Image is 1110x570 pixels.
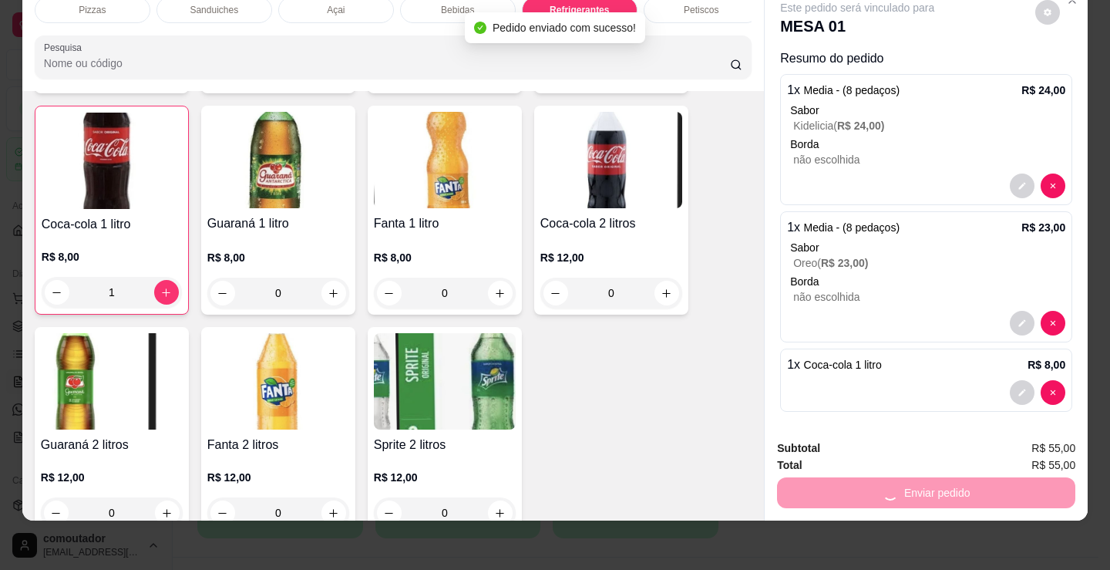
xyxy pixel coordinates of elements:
[837,120,885,132] span: R$ 24,00 )
[787,218,900,237] p: 1 x
[374,214,516,233] h4: Fanta 1 litro
[1010,311,1034,336] button: decrease-product-quantity
[474,22,486,34] span: check-circle
[790,240,1065,255] div: Sabor
[540,112,682,208] img: product-image
[793,152,1065,167] p: não escolhida
[42,215,182,234] h4: Coca-cola 1 litro
[190,4,238,16] p: Sanduiches
[42,249,182,265] p: R$ 8,00
[540,214,682,233] h4: Coca-cola 2 litros
[1010,380,1034,405] button: decrease-product-quantity
[377,281,402,305] button: decrease-product-quantity
[207,214,349,233] h4: Guaraná 1 litro
[44,501,69,525] button: decrease-product-quantity
[210,501,235,525] button: decrease-product-quantity
[1041,174,1065,198] button: decrease-product-quantity
[777,442,820,454] strong: Subtotal
[780,49,1072,68] p: Resumo do pedido
[41,333,183,430] img: product-image
[45,280,69,305] button: decrease-product-quantity
[790,137,1065,152] p: Borda
[41,436,183,454] h4: Guaraná 2 litros
[207,333,349,430] img: product-image
[550,4,609,16] p: Refrigerantes
[207,250,349,265] p: R$ 8,00
[374,470,516,485] p: R$ 12,00
[493,22,636,34] span: Pedido enviado com sucesso!
[207,436,349,454] h4: Fanta 2 litros
[374,112,516,208] img: product-image
[804,221,900,234] span: Media - (8 pedaços)
[793,118,1065,133] p: Kidelicia (
[790,274,1065,289] p: Borda
[540,250,682,265] p: R$ 12,00
[374,250,516,265] p: R$ 8,00
[804,359,882,371] span: Coca-cola 1 litro
[321,281,346,305] button: increase-product-quantity
[41,470,183,485] p: R$ 12,00
[543,281,568,305] button: decrease-product-quantity
[1031,440,1075,457] span: R$ 55,00
[684,4,718,16] p: Petiscos
[441,4,474,16] p: Bebidas
[793,255,1065,271] p: Oreo (
[210,281,235,305] button: decrease-product-quantity
[793,289,1065,305] p: não escolhida
[207,470,349,485] p: R$ 12,00
[787,81,900,99] p: 1 x
[374,436,516,454] h4: Sprite 2 litros
[321,501,346,525] button: increase-product-quantity
[79,4,106,16] p: Pizzas
[1010,174,1034,198] button: decrease-product-quantity
[207,112,349,208] img: product-image
[377,501,402,525] button: decrease-product-quantity
[44,56,731,71] input: Pesquisa
[1021,83,1065,98] p: R$ 24,00
[790,103,1065,118] div: Sabor
[488,281,513,305] button: increase-product-quantity
[654,281,679,305] button: increase-product-quantity
[327,4,345,16] p: Açai
[780,15,934,37] p: MESA 01
[787,356,882,374] p: 1 x
[1041,311,1065,336] button: decrease-product-quantity
[1041,380,1065,405] button: decrease-product-quantity
[374,333,516,430] img: product-image
[42,113,182,209] img: product-image
[44,41,87,54] label: Pesquisa
[488,501,513,525] button: increase-product-quantity
[1031,457,1075,474] span: R$ 55,00
[1021,220,1065,235] p: R$ 23,00
[1028,357,1065,373] p: R$ 8,00
[777,459,802,471] strong: Total
[821,257,869,269] span: R$ 23,00 )
[804,84,900,96] span: Media - (8 pedaços)
[154,280,179,305] button: increase-product-quantity
[155,501,180,525] button: increase-product-quantity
